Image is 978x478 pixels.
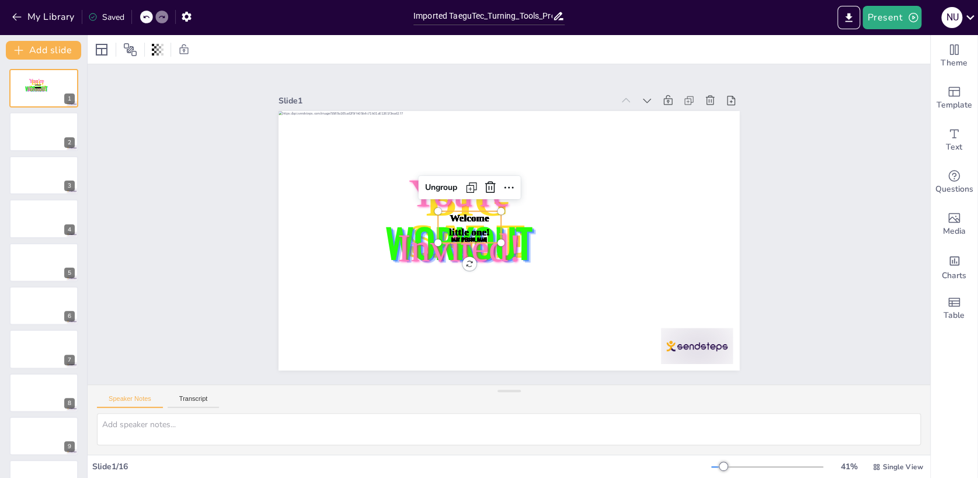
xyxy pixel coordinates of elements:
[64,398,75,408] div: 8
[9,417,78,455] div: 9
[64,93,75,104] div: 1
[9,243,78,282] div: 5
[862,6,921,29] button: Present
[64,441,75,452] div: 9
[942,269,966,282] span: Charts
[941,6,962,29] button: N U
[9,330,78,368] div: 7
[533,226,564,254] span: Baby [PERSON_NAME]
[837,6,860,29] button: Export to PowerPoint
[9,373,78,412] div: 8
[168,395,220,408] button: Transcript
[64,181,75,191] div: 3
[9,156,78,195] div: 3
[35,84,41,88] span: Welcome little one!
[9,69,78,108] div: 1
[931,77,977,119] div: Add ready made slides
[937,99,972,112] span: Template
[27,78,46,92] span: You're Invited!
[931,161,977,203] div: Get real-time input from your audience
[64,137,75,148] div: 2
[92,40,111,59] div: Layout
[935,183,973,196] span: Questions
[64,268,75,278] div: 5
[9,8,79,26] button: My Library
[944,309,965,322] span: Table
[513,276,556,317] div: Ungroup
[92,461,711,472] div: Slide 1 / 16
[88,12,124,23] div: Saved
[931,203,977,245] div: Add images, graphics, shapes or video
[35,88,40,89] span: Baby [PERSON_NAME]
[931,245,977,288] div: Add charts and graphs
[883,462,923,472] span: Single View
[64,355,75,365] div: 7
[946,141,962,154] span: Text
[9,199,78,238] div: 4
[931,119,977,161] div: Add text boxes
[943,225,966,238] span: Media
[345,243,601,475] div: Slide 1
[413,8,552,25] input: Insert title
[931,288,977,330] div: Add a table
[97,395,163,408] button: Speaker Notes
[941,57,967,70] span: Theme
[9,112,78,151] div: 2
[64,224,75,235] div: 4
[123,43,137,57] span: Position
[6,41,81,60] button: Add slide
[473,183,622,331] span: You're Invited!
[835,461,863,472] div: 41 %
[9,286,78,325] div: 6
[931,35,977,77] div: Change the overall theme
[941,7,962,28] div: N U
[64,311,75,321] div: 6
